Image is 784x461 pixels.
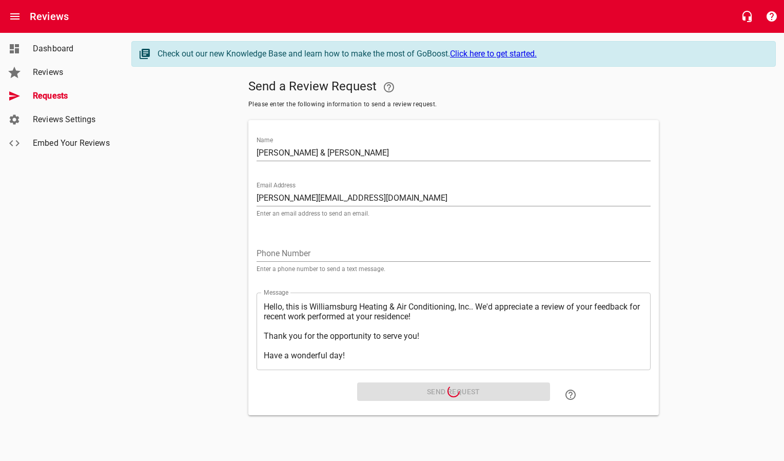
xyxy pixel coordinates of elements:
[257,137,273,143] label: Name
[3,4,27,29] button: Open drawer
[257,182,296,188] label: Email Address
[33,113,111,126] span: Reviews Settings
[248,100,659,110] span: Please enter the following information to send a review request.
[377,75,401,100] a: Your Google or Facebook account must be connected to "Send a Review Request"
[257,210,651,217] p: Enter an email address to send an email.
[33,66,111,79] span: Reviews
[248,75,659,100] h5: Send a Review Request
[158,48,765,60] div: Check out our new Knowledge Base and learn how to make the most of GoBoost.
[30,8,69,25] h6: Reviews
[735,4,759,29] button: Live Chat
[558,382,583,407] a: Learn how to "Send a Review Request"
[33,137,111,149] span: Embed Your Reviews
[33,43,111,55] span: Dashboard
[33,90,111,102] span: Requests
[450,49,537,59] a: Click here to get started.
[257,266,651,272] p: Enter a phone number to send a text message.
[759,4,784,29] button: Support Portal
[264,302,643,360] textarea: Hello, this is Williamsburg Heating & Air Conditioning, Inc.. We'd appreciate a review of your fe...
